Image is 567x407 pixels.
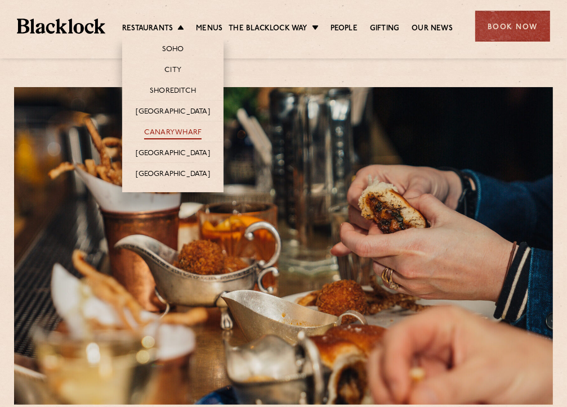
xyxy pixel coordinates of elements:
[144,127,202,139] a: Canary Wharf
[122,23,173,35] a: Restaurants
[17,19,105,33] img: BL_Textured_Logo-footer-cropped.svg
[136,169,209,181] a: [GEOGRAPHIC_DATA]
[164,65,181,77] a: City
[162,44,184,56] a: Soho
[196,23,222,35] a: Menus
[229,23,307,35] a: The Blacklock Way
[412,23,453,35] a: Our News
[475,11,550,42] div: Book Now
[370,23,399,35] a: Gifting
[136,148,209,160] a: [GEOGRAPHIC_DATA]
[331,23,358,35] a: People
[136,106,209,119] a: [GEOGRAPHIC_DATA]
[150,85,196,98] a: Shoreditch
